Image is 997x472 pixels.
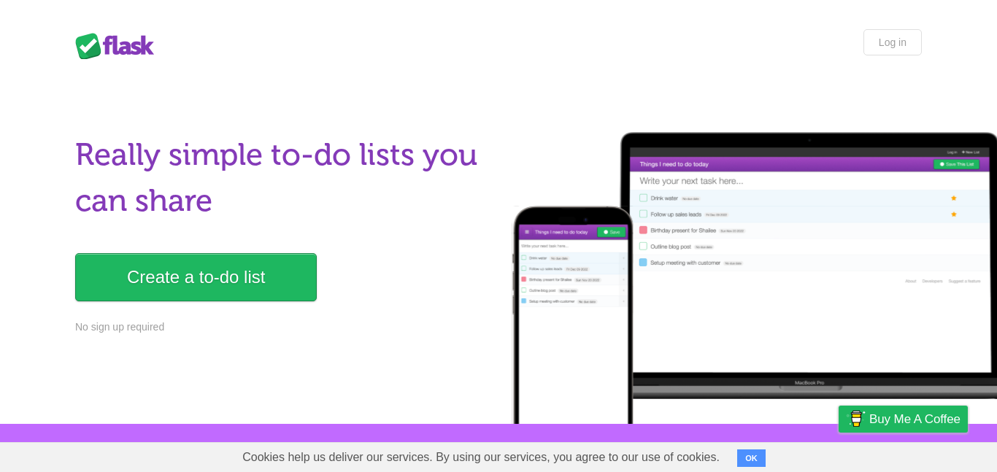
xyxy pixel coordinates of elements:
span: Buy me a coffee [869,406,961,432]
a: Buy me a coffee [839,406,968,433]
a: Create a to-do list [75,253,317,301]
button: OK [737,449,766,467]
span: Cookies help us deliver our services. By using our services, you agree to our use of cookies. [228,443,734,472]
div: Flask Lists [75,33,163,59]
h1: Really simple to-do lists you can share [75,132,490,224]
a: Log in [863,29,922,55]
img: Buy me a coffee [846,406,866,431]
p: No sign up required [75,320,490,335]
